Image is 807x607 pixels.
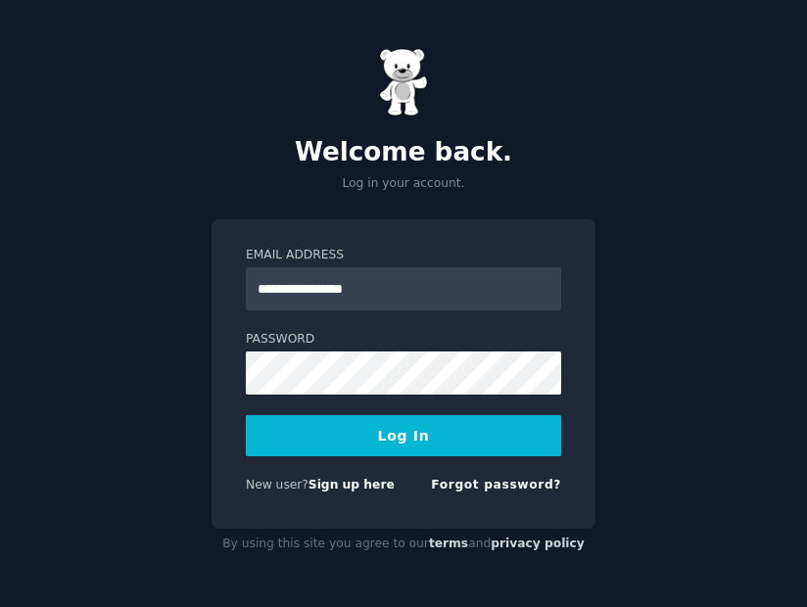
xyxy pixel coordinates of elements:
button: Log In [246,415,561,456]
label: Email Address [246,247,561,264]
h2: Welcome back. [212,137,595,168]
a: Sign up here [309,478,395,491]
a: Forgot password? [431,478,561,491]
p: Log in your account. [212,175,595,193]
div: By using this site you agree to our and [212,529,595,560]
label: Password [246,331,561,349]
a: terms [429,537,468,550]
img: Gummy Bear [379,48,428,117]
a: privacy policy [491,537,585,550]
span: New user? [246,478,309,491]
